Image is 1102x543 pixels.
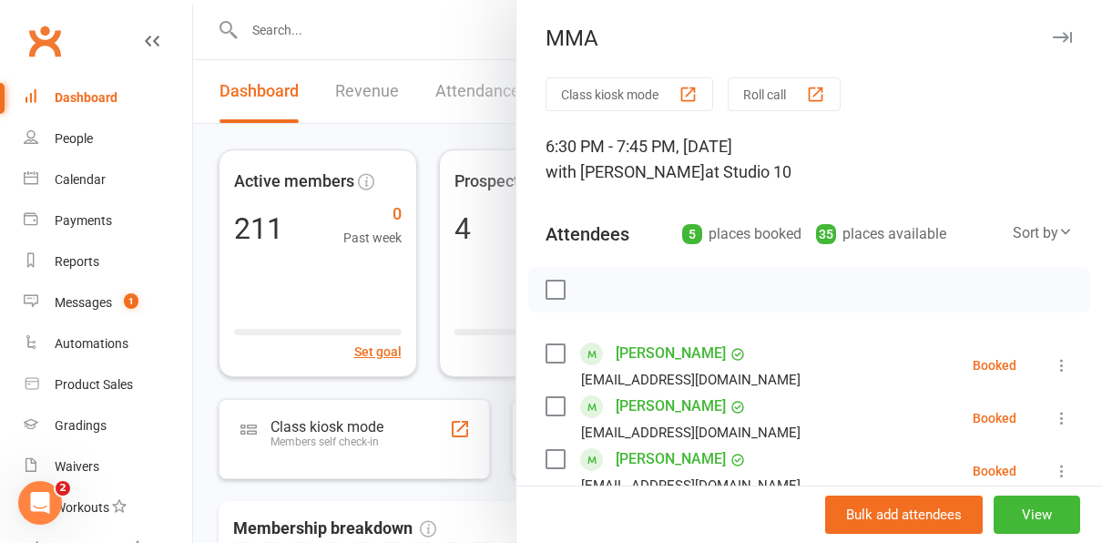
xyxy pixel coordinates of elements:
[24,118,192,159] a: People
[24,241,192,282] a: Reports
[24,405,192,446] a: Gradings
[55,418,107,433] div: Gradings
[728,77,841,111] button: Roll call
[56,481,70,496] span: 2
[24,77,192,118] a: Dashboard
[816,224,836,244] div: 35
[682,224,702,244] div: 5
[55,500,109,515] div: Workouts
[24,487,192,528] a: Workouts
[55,295,112,310] div: Messages
[24,200,192,241] a: Payments
[705,162,791,181] span: at Studio 10
[616,339,726,368] a: [PERSON_NAME]
[55,336,128,351] div: Automations
[546,162,705,181] span: with [PERSON_NAME]
[22,18,67,64] a: Clubworx
[1013,221,1073,245] div: Sort by
[55,90,117,105] div: Dashboard
[24,282,192,323] a: Messages 1
[616,392,726,421] a: [PERSON_NAME]
[55,213,112,228] div: Payments
[546,221,629,247] div: Attendees
[973,359,1016,372] div: Booked
[55,254,99,269] div: Reports
[546,77,713,111] button: Class kiosk mode
[616,445,726,474] a: [PERSON_NAME]
[973,412,1016,425] div: Booked
[994,496,1080,534] button: View
[581,368,801,392] div: [EMAIL_ADDRESS][DOMAIN_NAME]
[825,496,983,534] button: Bulk add attendees
[124,293,138,309] span: 1
[55,459,99,474] div: Waivers
[18,481,62,525] iframe: Intercom live chat
[24,364,192,405] a: Product Sales
[24,159,192,200] a: Calendar
[581,474,801,497] div: [EMAIL_ADDRESS][DOMAIN_NAME]
[581,421,801,445] div: [EMAIL_ADDRESS][DOMAIN_NAME]
[55,377,133,392] div: Product Sales
[816,221,946,247] div: places available
[24,446,192,487] a: Waivers
[55,172,106,187] div: Calendar
[24,323,192,364] a: Automations
[55,131,93,146] div: People
[682,221,801,247] div: places booked
[516,26,1102,51] div: MMA
[973,465,1016,477] div: Booked
[546,134,1073,185] div: 6:30 PM - 7:45 PM, [DATE]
